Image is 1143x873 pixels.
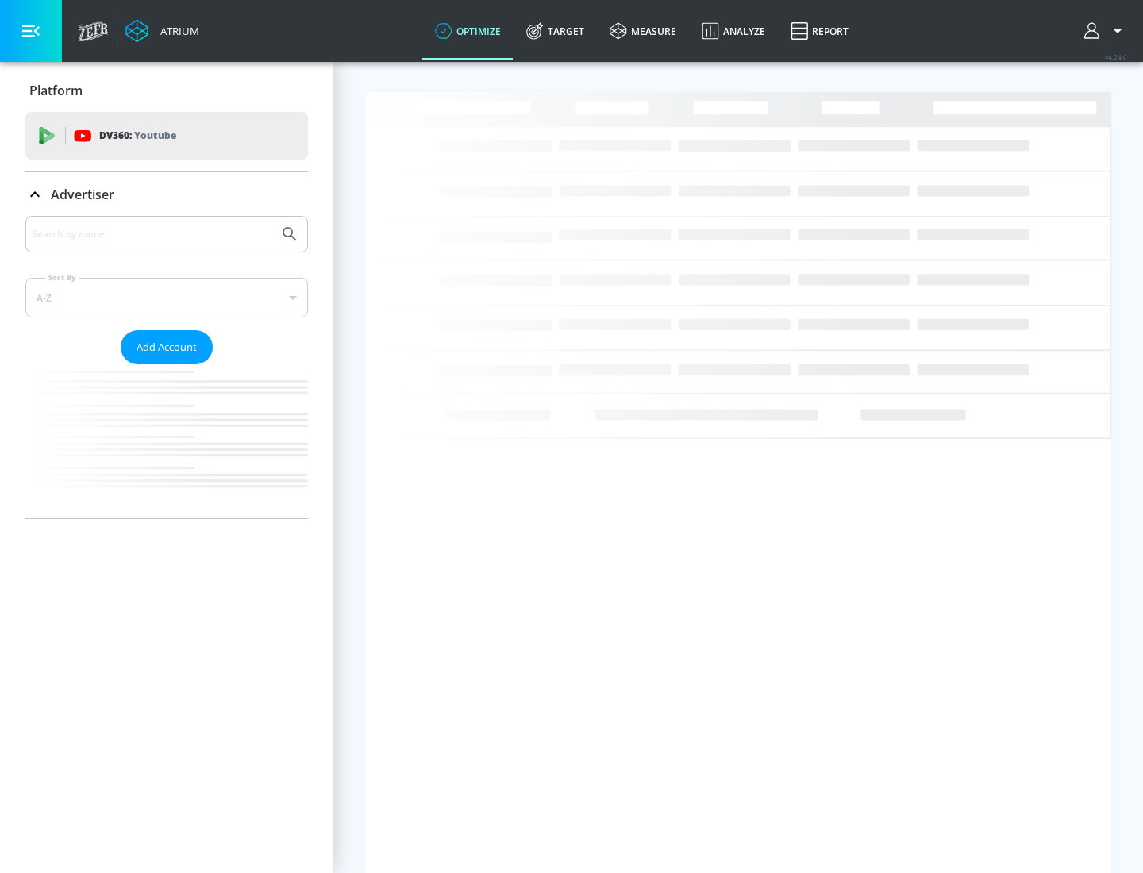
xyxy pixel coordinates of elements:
[597,2,689,60] a: measure
[1105,52,1127,61] span: v 4.24.0
[25,68,308,113] div: Platform
[134,127,176,144] p: Youtube
[32,224,272,244] input: Search by name
[514,2,597,60] a: Target
[45,272,79,283] label: Sort By
[99,127,176,144] p: DV360:
[125,19,199,43] a: Atrium
[51,186,114,203] p: Advertiser
[121,330,213,364] button: Add Account
[25,172,308,217] div: Advertiser
[25,216,308,518] div: Advertiser
[25,112,308,160] div: DV360: Youtube
[422,2,514,60] a: optimize
[137,338,197,356] span: Add Account
[689,2,778,60] a: Analyze
[778,2,861,60] a: Report
[154,24,199,38] div: Atrium
[25,278,308,317] div: A-Z
[25,364,308,518] nav: list of Advertiser
[29,82,83,99] p: Platform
